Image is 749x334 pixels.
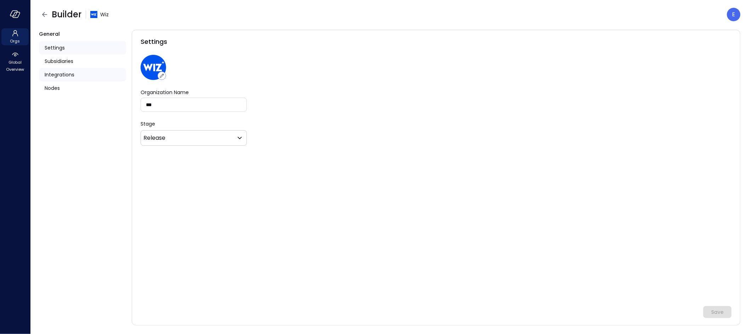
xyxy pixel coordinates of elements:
p: Stage [141,120,732,127]
label: Organization Name [141,88,247,96]
div: Global Overview [1,50,29,74]
p: Release [143,134,165,142]
span: Settings [141,37,167,46]
img: cfcvbyzhwvtbhao628kj [141,55,166,80]
span: Builder [52,9,81,20]
span: Nodes [45,84,60,92]
div: Eleanor Yehudai [727,8,741,21]
span: Orgs [10,38,20,45]
a: Subsidiaries [39,54,126,68]
span: Wiz [100,11,109,18]
div: Orgs [1,28,29,45]
span: Integrations [45,71,74,79]
span: Settings [45,44,65,52]
span: Subsidiaries [45,57,73,65]
img: cfcvbyzhwvtbhao628kj [90,11,97,18]
span: General [39,30,60,38]
p: E [732,10,736,19]
a: Nodes [39,81,126,95]
a: Settings [39,41,126,54]
a: Integrations [39,68,126,81]
span: Global Overview [4,59,26,73]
